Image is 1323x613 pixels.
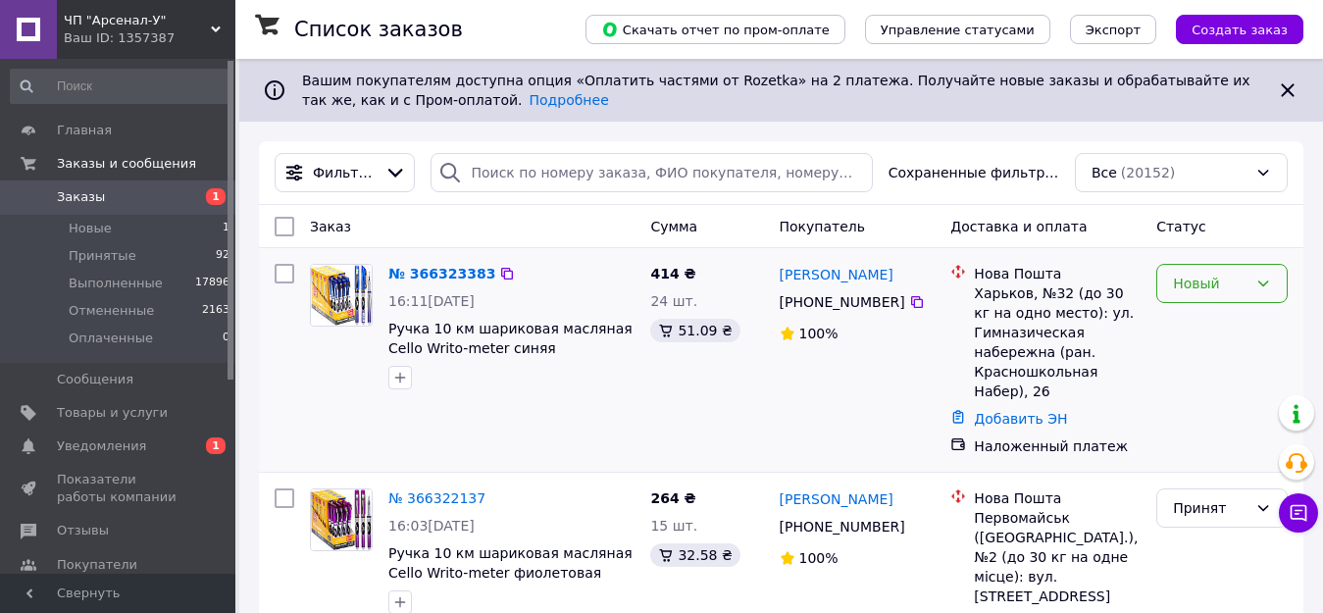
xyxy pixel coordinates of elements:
[57,155,196,173] span: Заказы и сообщения
[650,266,695,281] span: 414 ₴
[1156,21,1303,36] a: Создать заказ
[310,219,351,234] span: Заказ
[1070,15,1156,44] button: Экспорт
[865,15,1050,44] button: Управление статусами
[294,18,463,41] h1: Список заказов
[1156,219,1206,234] span: Статус
[530,92,609,108] a: Подробнее
[1092,163,1117,182] span: Все
[223,220,229,237] span: 1
[388,266,495,281] a: № 366323383
[1086,23,1141,37] span: Экспорт
[650,219,697,234] span: Сумма
[881,23,1035,37] span: Управление статусами
[974,436,1141,456] div: Наложенный платеж
[974,411,1067,427] a: Добавить ЭН
[431,153,872,192] input: Поиск по номеру заказа, ФИО покупателя, номеру телефона, Email, номеру накладной
[780,265,893,284] a: [PERSON_NAME]
[650,490,695,506] span: 264 ₴
[195,275,229,292] span: 17896
[1173,497,1247,519] div: Принят
[650,543,739,567] div: 32.58 ₴
[57,404,168,422] span: Товары и услуги
[57,437,146,455] span: Уведомления
[1121,165,1175,180] span: (20152)
[57,188,105,206] span: Заказы
[1279,493,1318,533] button: Чат с покупателем
[57,471,181,506] span: Показатели работы компании
[650,293,697,309] span: 24 шт.
[974,283,1141,401] div: Харьков, №32 (до 30 кг на одно место): ул. Гимназическая набережна (ран. Красношкольная Набер), 26
[69,247,136,265] span: Принятые
[889,163,1059,182] span: Сохраненные фильтры:
[310,264,373,327] a: Фото товару
[57,122,112,139] span: Главная
[223,330,229,347] span: 0
[206,437,226,454] span: 1
[388,518,475,534] span: 16:03[DATE]
[799,326,839,341] span: 100%
[1192,23,1288,37] span: Создать заказ
[1173,273,1247,294] div: Новый
[57,522,109,539] span: Отзывы
[950,219,1087,234] span: Доставка и оплата
[69,275,163,292] span: Выполненные
[585,15,845,44] button: Скачать отчет по пром-оплате
[388,293,475,309] span: 16:11[DATE]
[310,488,373,551] a: Фото товару
[10,69,231,104] input: Поиск
[1176,15,1303,44] button: Создать заказ
[64,12,211,29] span: ЧП "Арсенал-У"
[69,330,153,347] span: Оплаченные
[388,321,633,356] a: Ручка 10 км шариковая масляная Cello Writo-meter синяя
[202,302,229,320] span: 2163
[799,550,839,566] span: 100%
[311,489,372,550] img: Фото товару
[311,265,372,326] img: Фото товару
[206,188,226,205] span: 1
[780,219,866,234] span: Покупатель
[302,73,1250,108] span: Вашим покупателям доступна опция «Оплатить частями от Rozetka» на 2 платежа. Получайте новые зака...
[69,302,154,320] span: Отмененные
[64,29,235,47] div: Ваш ID: 1357387
[57,556,137,574] span: Покупатели
[974,264,1141,283] div: Нова Пошта
[974,488,1141,508] div: Нова Пошта
[216,247,229,265] span: 92
[601,21,830,38] span: Скачать отчет по пром-оплате
[69,220,112,237] span: Новые
[650,319,739,342] div: 51.09 ₴
[388,490,485,506] a: № 366322137
[313,163,377,182] span: Фильтры
[650,518,697,534] span: 15 шт.
[780,489,893,509] a: [PERSON_NAME]
[780,294,905,310] span: [PHONE_NUMBER]
[974,508,1141,606] div: Первомайськ ([GEOGRAPHIC_DATA].), №2 (до 30 кг на одне місце): вул. [STREET_ADDRESS]
[780,519,905,535] span: [PHONE_NUMBER]
[57,371,133,388] span: Сообщения
[388,545,633,581] a: Ручка 10 км шариковая масляная Cello Writo-meter фиолетовая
